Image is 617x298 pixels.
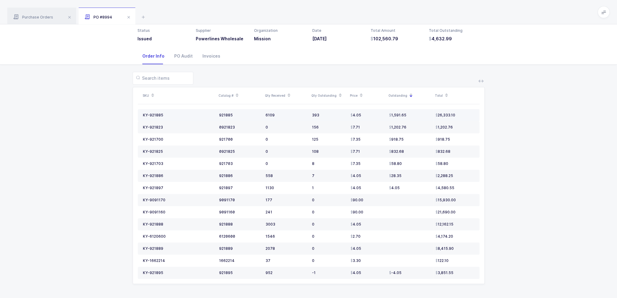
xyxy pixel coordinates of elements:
[219,258,261,263] div: 1662214
[436,258,449,263] span: 122.10
[143,125,163,130] div: KY-921823
[85,15,112,19] span: PO #8994
[312,113,346,118] div: 393
[169,48,198,64] div: PO Audit
[137,48,169,64] div: Order Info
[436,137,450,142] span: 918.75
[266,270,307,275] div: 952
[312,137,346,142] div: 125
[266,258,307,263] div: 37
[312,28,363,33] div: Date
[266,173,307,178] div: 558
[266,137,307,142] div: 0
[266,125,307,130] div: 0
[389,173,402,178] span: 28.35
[436,125,453,130] span: 1,202.76
[266,246,307,251] div: 2078
[219,270,261,275] div: 921895
[219,173,261,178] div: 921886
[436,198,456,203] span: 15,930.00
[429,28,480,33] div: Total Outstanding
[351,113,361,118] span: 4.05
[311,90,346,101] div: Qty Outstanding
[266,222,307,227] div: 3003
[143,258,165,263] div: KY-1662214
[351,222,361,227] span: 4.05
[436,186,454,190] span: 4,580.55
[219,246,261,251] div: 921889
[196,36,247,42] h3: Powerlines Wholesale
[436,173,453,178] span: 2,288.25
[143,270,163,275] div: KY-921895
[389,113,406,118] span: 1,591.65
[265,90,308,101] div: Qty Received
[389,125,406,130] span: 1,202.76
[312,36,363,42] h3: [DATE]
[436,149,450,154] span: 832.68
[436,222,453,227] span: 12,162.15
[143,90,215,101] div: SKU
[436,113,455,118] span: 26,333.10
[351,149,360,154] span: 7.71
[312,222,346,227] div: 0
[312,234,346,239] div: 0
[389,270,402,275] span: -4.05
[266,113,307,118] div: 6109
[219,90,261,101] div: Catalog #
[143,186,163,190] div: KY-921897
[219,149,261,154] div: 0921825
[266,186,307,190] div: 1130
[143,137,163,142] div: KY-921700
[312,198,346,203] div: 0
[435,90,478,101] div: Total
[351,258,361,263] span: 3.30
[312,186,346,190] div: 1
[436,270,453,275] span: 3,851.55
[312,270,346,275] div: -1
[350,90,385,101] div: Price
[266,210,307,215] div: 241
[389,137,404,142] span: 918.75
[143,222,163,227] div: KY-921888
[137,36,188,42] h3: Issued
[143,210,165,215] div: KY-9091160
[254,36,305,42] h3: Mission
[266,198,307,203] div: 177
[312,258,346,263] div: 0
[436,210,456,215] span: 21,690.00
[143,173,163,178] div: KY-921886
[266,161,307,166] div: 0
[143,113,163,118] div: KY-921885
[196,28,247,33] div: Supplier
[351,161,361,166] span: 7.35
[312,210,346,215] div: 0
[219,234,261,239] div: 6120600
[389,149,404,154] span: 832.68
[351,198,363,203] span: 90.00
[137,28,188,33] div: Status
[143,246,163,251] div: KY-921889
[219,125,261,130] div: 0921823
[312,173,346,178] div: 7
[219,222,261,227] div: 921888
[312,161,346,166] div: 8
[254,28,305,33] div: Organization
[388,90,431,101] div: Outstanding
[429,36,452,42] span: 4,632.99
[351,186,361,190] span: 4.05
[219,198,261,203] div: 9091170
[143,161,163,166] div: KY-921703
[351,137,361,142] span: 7.35
[143,149,163,154] div: KY-921825
[351,246,361,251] span: 4.05
[312,246,346,251] div: 0
[351,125,360,130] span: 7.71
[219,113,261,118] div: 921885
[143,198,165,203] div: KY-9091170
[13,15,53,19] span: Purchase Orders
[143,234,166,239] div: KY-6120600
[436,246,454,251] span: 8,415.90
[389,186,400,190] span: 4.05
[436,161,448,166] span: 58.80
[351,270,361,275] span: 4.05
